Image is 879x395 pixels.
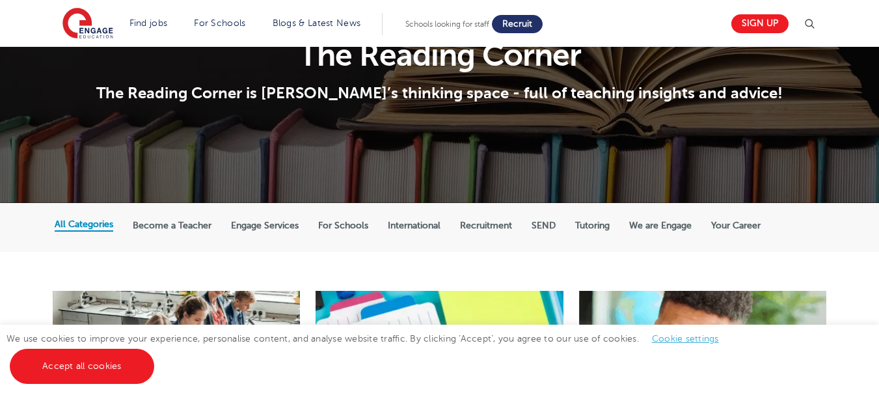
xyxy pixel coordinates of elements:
[7,334,732,371] span: We use cookies to improve your experience, personalise content, and analyse website traffic. By c...
[492,15,543,33] a: Recruit
[55,83,824,103] p: The Reading Corner is [PERSON_NAME]’s thinking space - full of teaching insights and advice!
[731,14,789,33] a: Sign up
[273,18,361,28] a: Blogs & Latest News
[575,220,610,232] label: Tutoring
[133,220,211,232] label: Become a Teacher
[711,220,761,232] label: Your Career
[318,220,368,232] label: For Schools
[652,334,719,344] a: Cookie settings
[55,219,113,230] label: All Categories
[55,40,824,71] h1: The Reading Corner
[532,220,556,232] label: SEND
[405,20,489,29] span: Schools looking for staff
[62,8,113,40] img: Engage Education
[129,18,168,28] a: Find jobs
[194,18,245,28] a: For Schools
[10,349,154,384] a: Accept all cookies
[388,220,440,232] label: International
[629,220,692,232] label: We are Engage
[502,19,532,29] span: Recruit
[460,220,512,232] label: Recruitment
[231,220,299,232] label: Engage Services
